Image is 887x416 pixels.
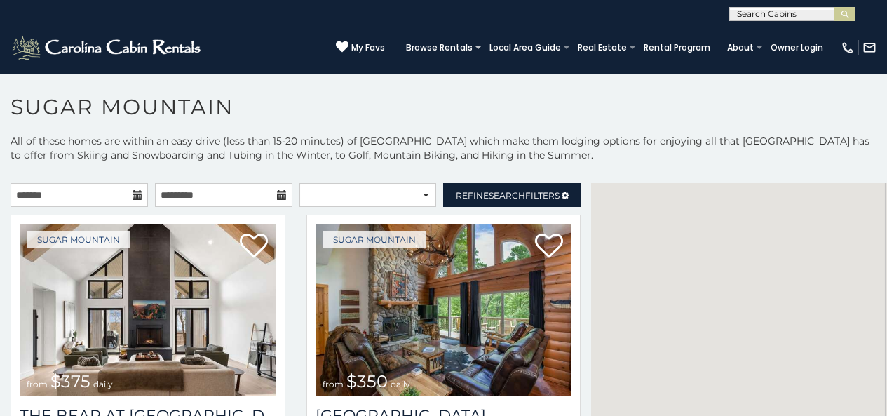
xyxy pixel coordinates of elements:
[391,379,410,389] span: daily
[316,224,572,396] img: Grouse Moor Lodge
[50,371,90,391] span: $375
[456,190,560,201] span: Refine Filters
[346,371,388,391] span: $350
[93,379,113,389] span: daily
[841,41,855,55] img: phone-regular-white.png
[720,38,761,58] a: About
[316,224,572,396] a: Grouse Moor Lodge from $350 daily
[351,41,385,54] span: My Favs
[323,231,426,248] a: Sugar Mountain
[482,38,568,58] a: Local Area Guide
[637,38,717,58] a: Rental Program
[862,41,876,55] img: mail-regular-white.png
[764,38,830,58] a: Owner Login
[571,38,634,58] a: Real Estate
[11,34,205,62] img: White-1-2.png
[27,231,130,248] a: Sugar Mountain
[489,190,525,201] span: Search
[20,224,276,396] a: The Bear At Sugar Mountain from $375 daily
[443,183,581,207] a: RefineSearchFilters
[323,379,344,389] span: from
[535,232,563,262] a: Add to favorites
[399,38,480,58] a: Browse Rentals
[240,232,268,262] a: Add to favorites
[336,41,385,55] a: My Favs
[20,224,276,396] img: The Bear At Sugar Mountain
[27,379,48,389] span: from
